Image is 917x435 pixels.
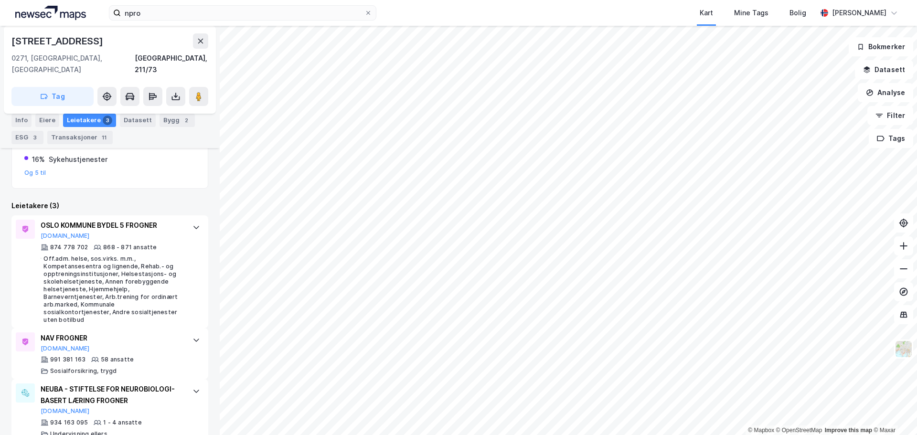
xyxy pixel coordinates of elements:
iframe: Chat Widget [869,389,917,435]
div: Sosialforsikring, trygd [50,367,117,375]
a: Improve this map [825,427,872,434]
div: Bolig [789,7,806,19]
div: Bygg [160,114,195,127]
div: 0271, [GEOGRAPHIC_DATA], [GEOGRAPHIC_DATA] [11,53,135,75]
div: Datasett [120,114,156,127]
div: Leietakere (3) [11,200,208,212]
button: Tag [11,87,94,106]
div: 58 ansatte [101,356,134,363]
img: logo.a4113a55bc3d86da70a041830d287a7e.svg [15,6,86,20]
input: Søk på adresse, matrikkel, gårdeiere, leietakere eller personer [121,6,364,20]
button: Analyse [858,83,913,102]
button: [DOMAIN_NAME] [41,407,90,415]
div: Mine Tags [734,7,768,19]
img: Z [895,340,913,358]
div: Off.adm. helse, sos.virks. m.m., Kompetansesentra og lignende, Rehab.- og opptreningsinstitusjone... [43,255,183,324]
div: Kart [700,7,713,19]
div: 934 163 095 [50,419,88,426]
div: 868 - 871 ansatte [103,244,157,251]
div: Leietakere [63,114,116,127]
button: Og 5 til [24,169,46,177]
div: Eiere [35,114,59,127]
a: OpenStreetMap [776,427,822,434]
button: Bokmerker [849,37,913,56]
div: ESG [11,131,43,144]
div: 991 381 163 [50,356,85,363]
button: Tags [869,129,913,148]
div: Transaksjoner [47,131,113,144]
div: 1 - 4 ansatte [103,419,142,426]
div: 11 [99,133,109,142]
div: Sykehustjenester [49,154,107,165]
button: Datasett [855,60,913,79]
div: 16% [32,154,45,165]
div: 3 [103,116,112,125]
button: [DOMAIN_NAME] [41,345,90,352]
div: [STREET_ADDRESS] [11,33,105,49]
div: 3 [30,133,40,142]
div: 874 778 702 [50,244,88,251]
div: 2 [181,116,191,125]
div: [PERSON_NAME] [832,7,886,19]
button: Filter [867,106,913,125]
div: NEUBA - STIFTELSE FOR NEUROBIOLOGI-BASERT LÆRING FROGNER [41,383,183,406]
a: Mapbox [748,427,774,434]
div: [GEOGRAPHIC_DATA], 211/73 [135,53,208,75]
div: Info [11,114,32,127]
button: [DOMAIN_NAME] [41,232,90,240]
div: NAV FROGNER [41,332,183,344]
div: OSLO KOMMUNE BYDEL 5 FROGNER [41,220,183,231]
